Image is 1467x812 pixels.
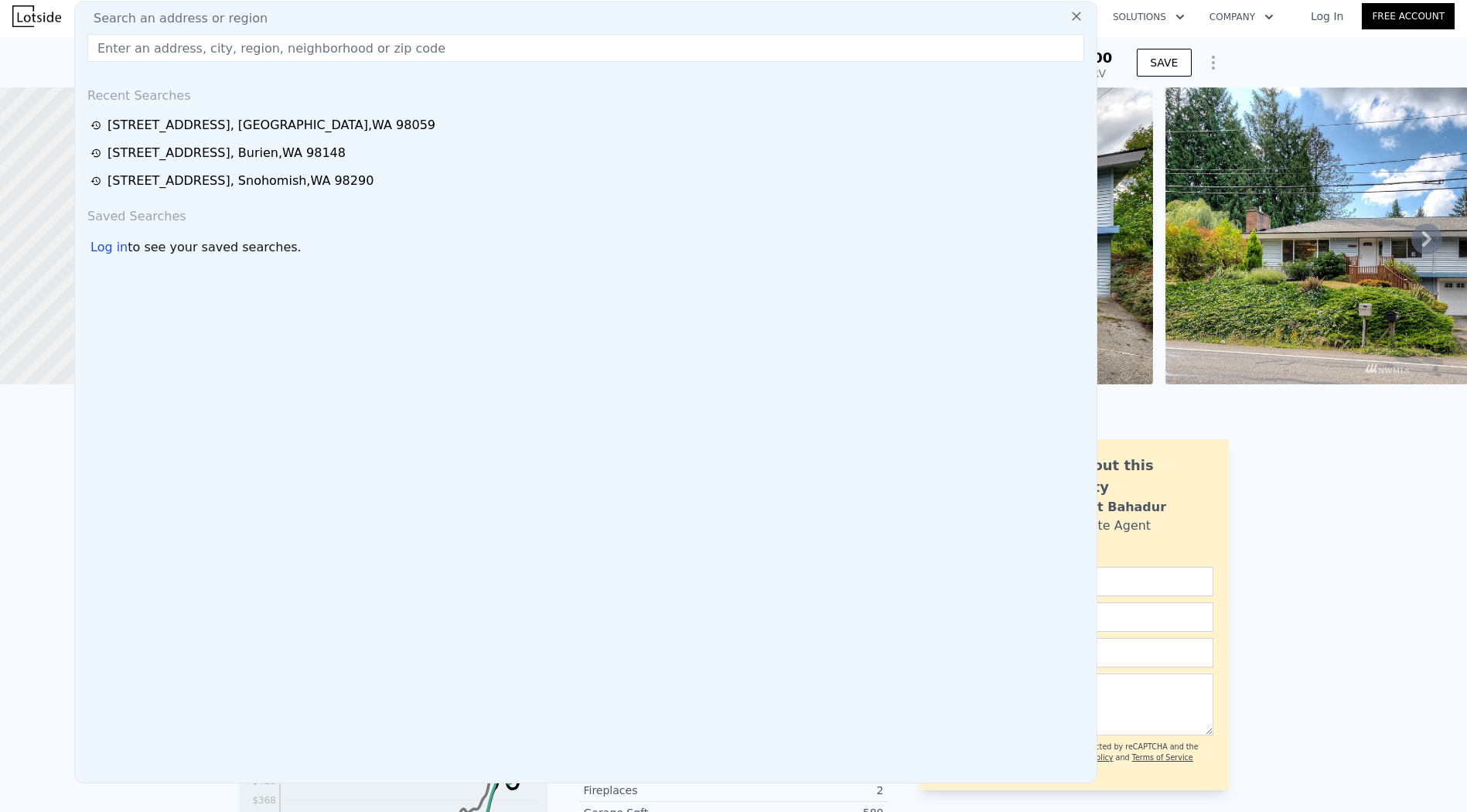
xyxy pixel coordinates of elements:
div: Ask about this property [1041,455,1213,498]
span: Search an address or region [81,9,268,28]
div: [STREET_ADDRESS] , Snohomish , WA 98290 [107,172,374,190]
button: Show Options [1198,47,1229,78]
input: Enter an address, city, region, neighborhood or zip code [87,34,1084,62]
button: SAVE [1137,49,1191,77]
div: Saved Searches [81,195,1090,232]
a: [STREET_ADDRESS], [GEOGRAPHIC_DATA],WA 98059 [90,116,1086,135]
button: Solutions [1100,3,1197,31]
a: Log In [1292,9,1362,24]
div: Fireplaces [584,783,734,798]
span: to see your saved searches. [128,238,301,257]
a: [STREET_ADDRESS], Snohomish,WA 98290 [90,172,1086,190]
div: [STREET_ADDRESS] , [GEOGRAPHIC_DATA] , WA 98059 [107,116,435,135]
div: 2 [734,783,884,798]
button: Company [1197,3,1286,31]
a: Free Account [1362,3,1455,29]
img: Lotside [12,5,61,27]
a: [STREET_ADDRESS], Burien,WA 98148 [90,144,1086,162]
div: Siddhant Bahadur [1041,498,1167,517]
div: [STREET_ADDRESS] , Burien , WA 98148 [107,144,346,162]
tspan: $368 [252,795,276,806]
tspan: $423 [252,776,276,786]
div: Recent Searches [81,74,1090,111]
div: This site is protected by reCAPTCHA and the Google and apply. [1034,742,1213,775]
div: Log in [90,238,128,257]
a: Terms of Service [1132,753,1193,762]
